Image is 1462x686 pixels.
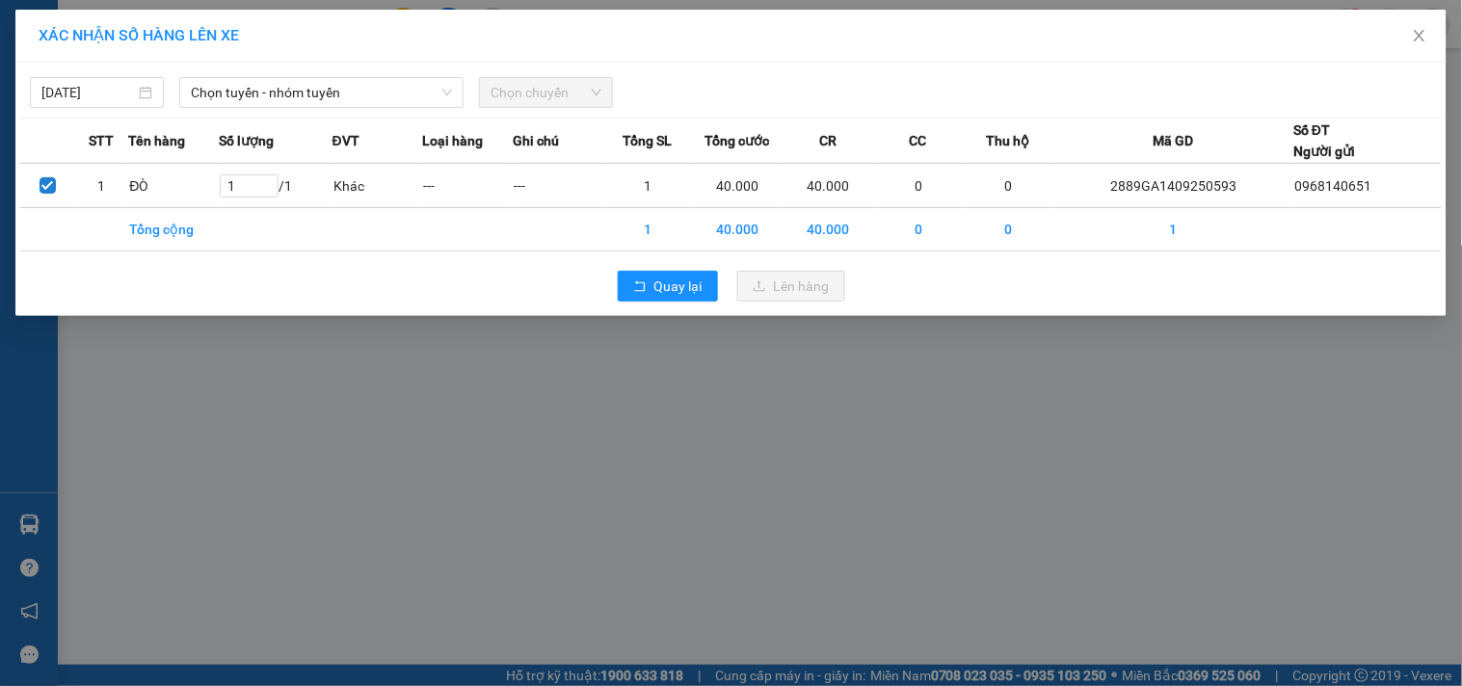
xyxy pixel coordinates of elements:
[603,164,694,208] td: 1
[633,279,647,295] span: rollback
[693,164,784,208] td: 40.000
[693,208,784,251] td: 40.000
[987,130,1030,151] span: Thu hộ
[1293,119,1355,162] div: Số ĐT Người gửi
[618,271,718,302] button: rollbackQuay lại
[128,208,219,251] td: Tổng cộng
[873,208,964,251] td: 0
[491,78,601,107] span: Chọn chuyến
[422,164,513,208] td: ---
[128,164,219,208] td: ĐÒ
[74,164,128,208] td: 1
[784,208,874,251] td: 40.000
[964,164,1054,208] td: 0
[705,130,770,151] span: Tổng cước
[873,164,964,208] td: 0
[1393,10,1447,64] button: Close
[41,82,135,103] input: 14/09/2025
[219,130,274,151] span: Số lượng
[964,208,1054,251] td: 0
[128,130,185,151] span: Tên hàng
[737,271,845,302] button: uploadLên hàng
[1412,28,1427,43] span: close
[784,164,874,208] td: 40.000
[513,164,603,208] td: ---
[422,130,483,151] span: Loại hàng
[1053,208,1293,251] td: 1
[332,130,359,151] span: ĐVT
[623,130,672,151] span: Tổng SL
[39,26,239,44] span: XÁC NHẬN SỐ HÀNG LÊN XE
[910,130,927,151] span: CC
[332,164,423,208] td: Khác
[219,164,332,208] td: / 1
[441,87,453,98] span: down
[89,130,114,151] span: STT
[191,78,452,107] span: Chọn tuyến - nhóm tuyến
[513,130,559,151] span: Ghi chú
[1294,178,1371,194] span: 0968140651
[654,276,703,297] span: Quay lại
[819,130,837,151] span: CR
[1153,130,1193,151] span: Mã GD
[1053,164,1293,208] td: 2889GA1409250593
[603,208,694,251] td: 1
